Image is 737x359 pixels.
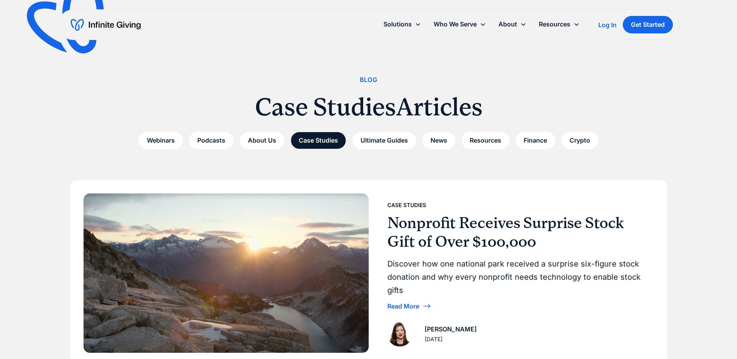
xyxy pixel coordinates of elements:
[516,132,555,149] a: Finance
[498,19,517,30] div: About
[387,303,419,309] div: Read More
[434,19,477,30] div: Who We Serve
[360,75,378,85] div: Blog
[240,132,284,149] a: About Us
[387,200,426,210] div: Case Studies
[291,132,346,149] a: Case Studies
[598,20,617,30] a: Log In
[598,22,617,28] div: Log In
[189,132,233,149] a: Podcasts
[396,91,483,122] h1: Articles
[539,19,570,30] div: Resources
[561,132,598,149] a: Crypto
[387,257,648,297] div: Discover how one national park received a surprise six-figure stock donation and why every nonpro...
[425,324,477,335] div: [PERSON_NAME]
[422,132,455,149] a: News
[377,16,427,33] div: Solutions
[623,16,673,33] a: Get Started
[462,132,509,149] a: Resources
[492,16,533,33] div: About
[139,132,183,149] a: Webinars
[383,19,412,30] div: Solutions
[427,16,492,33] div: Who We Serve
[352,132,416,149] a: Ultimate Guides
[387,214,648,251] h3: Nonprofit Receives Surprise Stock Gift of Over $100,000
[71,19,141,31] a: home
[533,16,586,33] div: Resources
[255,91,396,122] h1: Case Studies
[425,335,443,344] div: [DATE]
